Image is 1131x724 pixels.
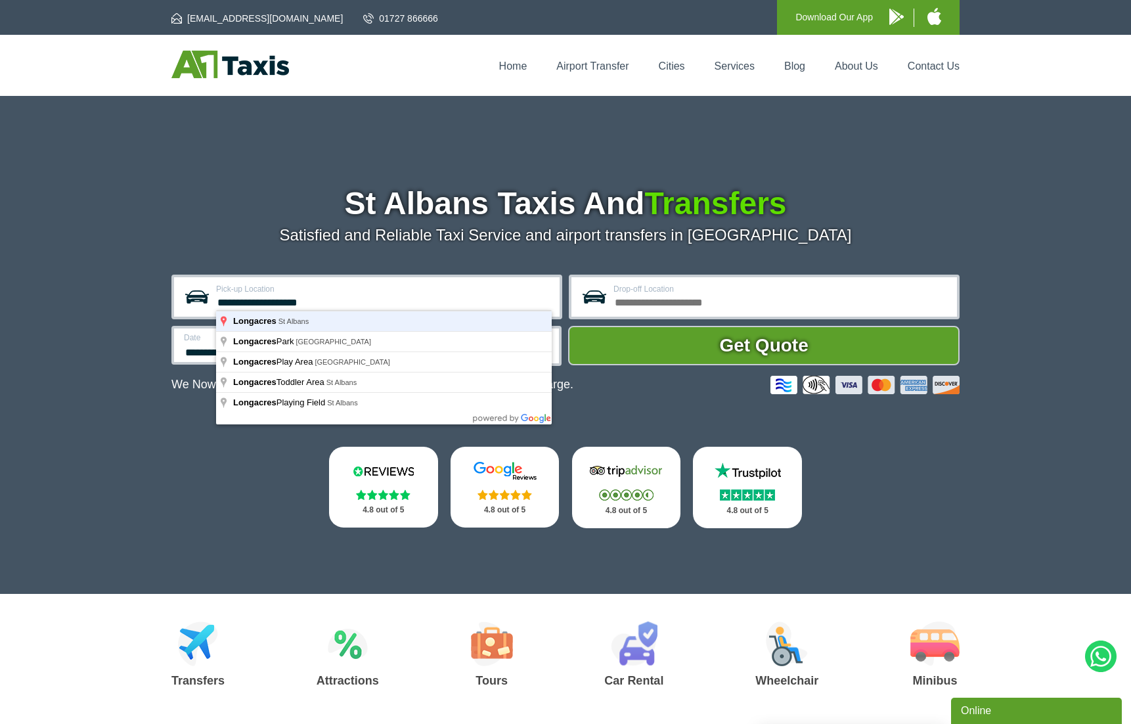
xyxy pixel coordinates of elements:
span: Longacres [233,336,277,346]
img: Trustpilot [708,461,787,481]
img: Credit And Debit Cards [770,376,960,394]
a: Contact Us [908,60,960,72]
img: A1 Taxis Android App [889,9,904,25]
label: Pick-up Location [216,285,552,293]
span: Play Area [233,357,315,367]
img: Stars [356,489,410,500]
a: Cities [659,60,685,72]
a: Tripadvisor Stars 4.8 out of 5 [572,447,681,528]
img: Tours [471,622,513,666]
span: Longacres [233,377,277,387]
a: Airport Transfer [556,60,629,72]
p: 4.8 out of 5 [587,503,667,519]
img: Minibus [910,622,960,666]
img: A1 Taxis iPhone App [927,8,941,25]
button: Get Quote [568,326,960,365]
span: [GEOGRAPHIC_DATA] [315,358,390,366]
p: 4.8 out of 5 [707,503,787,519]
a: Services [715,60,755,72]
p: Satisfied and Reliable Taxi Service and airport transfers in [GEOGRAPHIC_DATA] [171,226,960,244]
img: Google [466,461,544,481]
span: Longacres [233,397,277,407]
label: Drop-off Location [613,285,949,293]
h3: Transfers [171,675,225,687]
h3: Car Rental [604,675,663,687]
span: St Albans [326,378,357,386]
span: Park [233,336,296,346]
p: Download Our App [795,9,873,26]
span: Playing Field [233,397,327,407]
img: Attractions [328,622,368,666]
img: Airport Transfers [178,622,218,666]
a: Home [499,60,527,72]
iframe: chat widget [951,695,1124,724]
img: Reviews.io [344,461,423,481]
h3: Attractions [317,675,379,687]
p: 4.8 out of 5 [465,502,545,518]
img: Wheelchair [766,622,808,666]
h3: Wheelchair [755,675,818,687]
a: [EMAIL_ADDRESS][DOMAIN_NAME] [171,12,343,25]
img: Stars [477,489,532,500]
p: We Now Accept Card & Contactless Payment In [171,378,573,392]
img: Tripadvisor [587,461,665,481]
span: Transfers [644,186,786,221]
h3: Tours [471,675,513,687]
span: St Albans [327,399,357,407]
h3: Minibus [910,675,960,687]
label: Date [184,334,353,342]
a: Trustpilot Stars 4.8 out of 5 [693,447,802,528]
span: [GEOGRAPHIC_DATA] [296,338,371,346]
img: Car Rental [611,622,657,666]
a: About Us [835,60,878,72]
p: 4.8 out of 5 [344,502,424,518]
a: 01727 866666 [363,12,438,25]
h1: St Albans Taxis And [171,188,960,219]
span: Longacres [233,357,277,367]
a: Google Stars 4.8 out of 5 [451,447,560,528]
img: Stars [599,489,654,501]
span: Toddler Area [233,377,326,387]
a: Reviews.io Stars 4.8 out of 5 [329,447,438,528]
span: St Albans [278,317,309,325]
img: Stars [720,489,775,501]
img: A1 Taxis St Albans LTD [171,51,289,78]
a: Blog [784,60,805,72]
span: Longacres [233,316,277,326]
